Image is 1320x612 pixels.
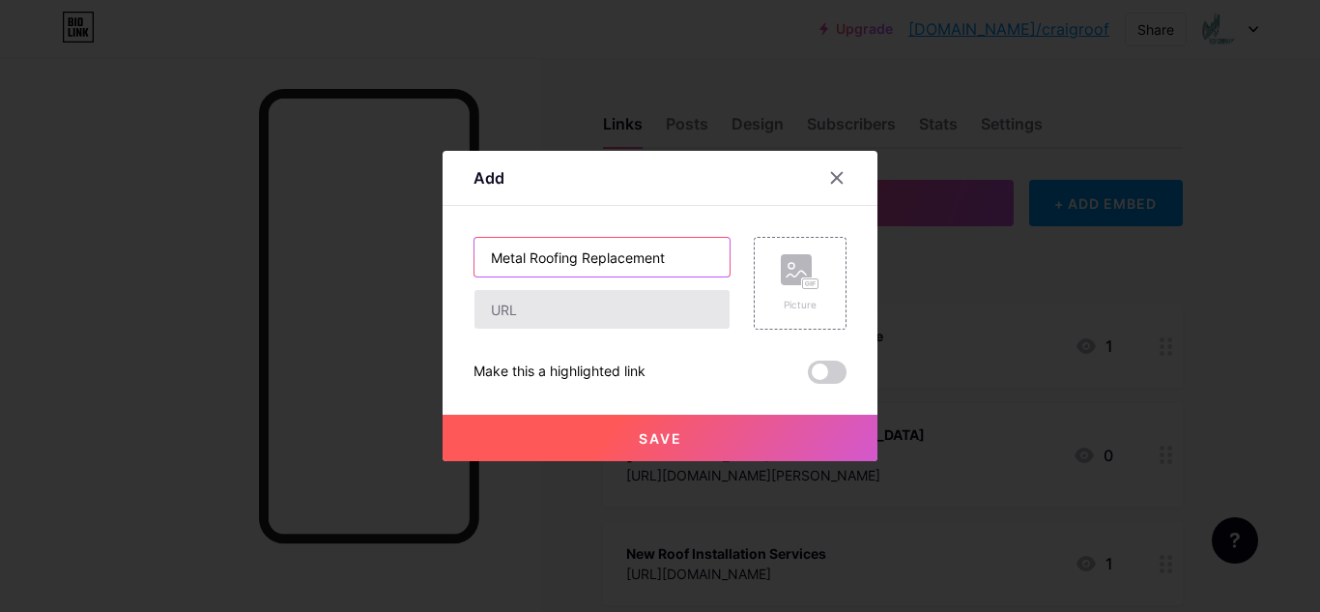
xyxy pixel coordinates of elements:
span: Save [639,430,682,447]
input: Title [474,238,730,277]
input: URL [474,290,730,329]
div: Add [473,166,504,189]
div: Picture [781,298,819,312]
button: Save [443,415,877,461]
div: Make this a highlighted link [473,361,646,384]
